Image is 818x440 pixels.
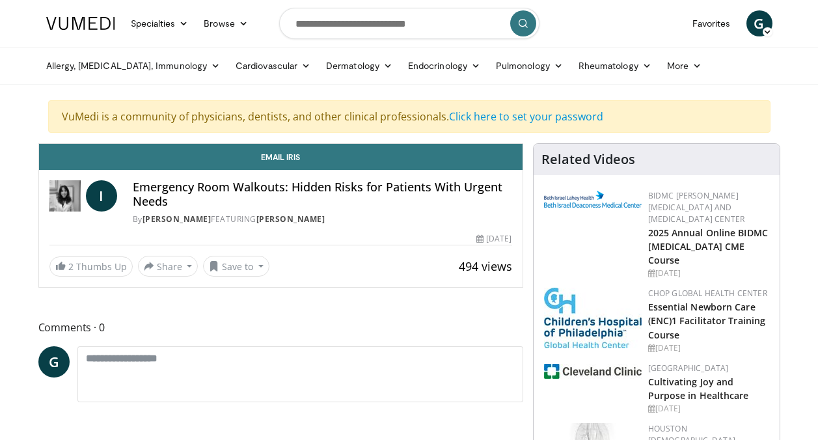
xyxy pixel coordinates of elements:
div: [DATE] [476,233,511,245]
img: 1ef99228-8384-4f7a-af87-49a18d542794.png.150x105_q85_autocrop_double_scale_upscale_version-0.2.jpg [544,364,642,379]
div: [DATE] [648,342,769,354]
a: Dermatology [318,53,400,79]
a: Allergy, [MEDICAL_DATA], Immunology [38,53,228,79]
span: Comments 0 [38,319,523,336]
a: Click here to set your password [449,109,603,124]
button: Save to [203,256,269,277]
a: Favorites [685,10,739,36]
a: Pulmonology [488,53,571,79]
span: 494 views [459,258,512,274]
span: 2 [68,260,74,273]
div: [DATE] [648,268,769,279]
div: VuMedi is a community of physicians, dentists, and other clinical professionals. [48,100,770,133]
input: Search topics, interventions [279,8,539,39]
div: By FEATURING [133,213,512,225]
a: [PERSON_NAME] [256,213,325,225]
a: 2 Thumbs Up [49,256,133,277]
a: [GEOGRAPHIC_DATA] [648,363,729,374]
h4: Related Videos [541,152,635,167]
img: c96b19ec-a48b-46a9-9095-935f19585444.png.150x105_q85_autocrop_double_scale_upscale_version-0.2.png [544,191,642,208]
a: Cardiovascular [228,53,318,79]
a: Browse [196,10,256,36]
a: CHOP Global Health Center [648,288,767,299]
a: I [86,180,117,212]
a: Specialties [123,10,197,36]
img: 8fbf8b72-0f77-40e1-90f4-9648163fd298.jpg.150x105_q85_autocrop_double_scale_upscale_version-0.2.jpg [544,288,642,348]
button: Share [138,256,198,277]
a: Essential Newborn Care (ENC)1 Facilitator Training Course [648,301,766,340]
a: [PERSON_NAME] [143,213,211,225]
a: Rheumatology [571,53,659,79]
img: VuMedi Logo [46,17,115,30]
a: Email Iris [39,144,523,170]
a: 2025 Annual Online BIDMC [MEDICAL_DATA] CME Course [648,227,768,266]
a: Endocrinology [400,53,488,79]
h4: Emergency Room Walkouts: Hidden Risks for Patients With Urgent Needs [133,180,512,208]
a: G [746,10,772,36]
a: More [659,53,709,79]
a: BIDMC [PERSON_NAME][MEDICAL_DATA] and [MEDICAL_DATA] Center [648,190,745,225]
a: Cultivating Joy and Purpose in Healthcare [648,376,749,402]
img: Dr. Iris Gorfinkel [49,180,81,212]
a: G [38,346,70,378]
div: [DATE] [648,403,769,415]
